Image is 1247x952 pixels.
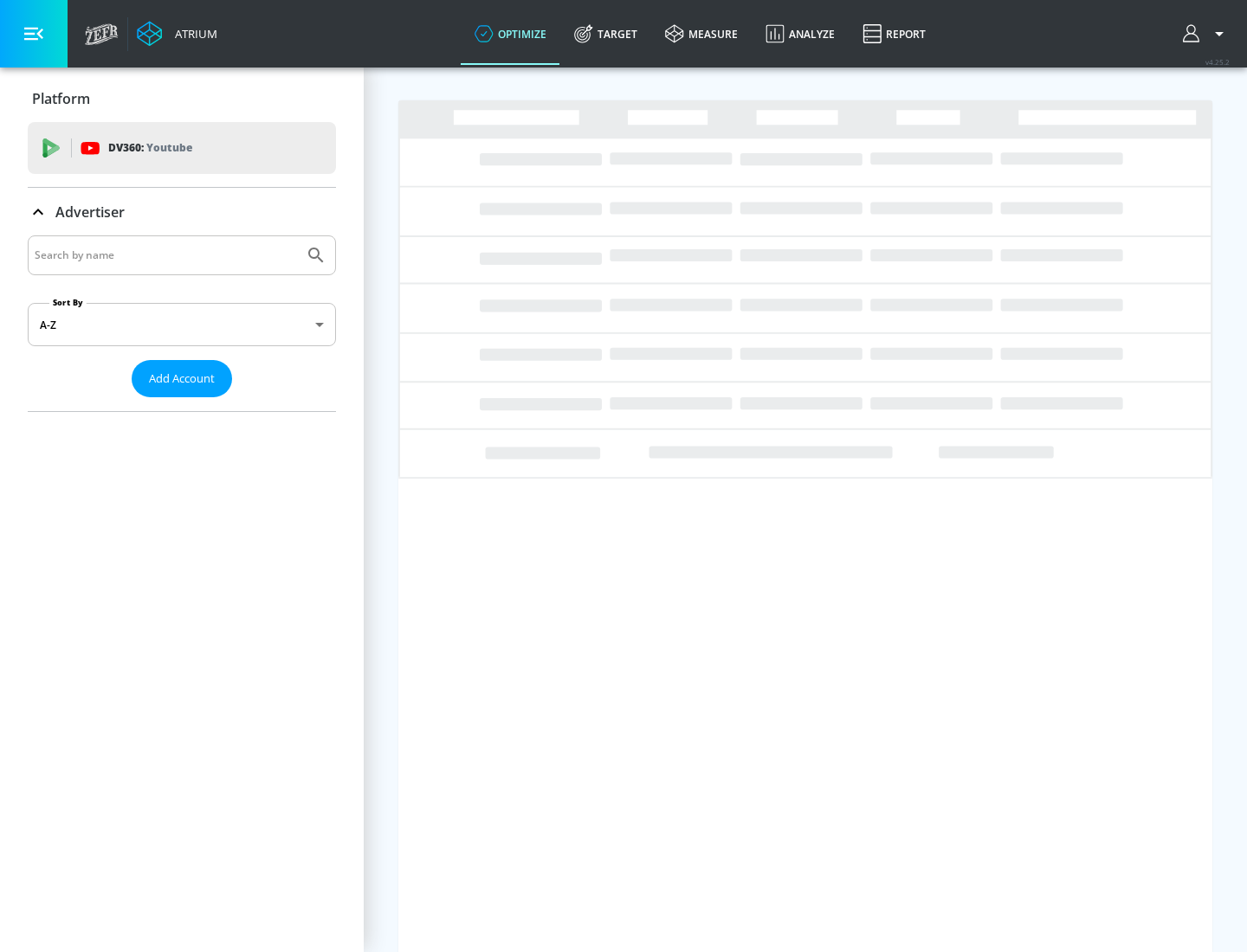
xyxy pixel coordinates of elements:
div: A-Z [28,303,336,346]
a: Target [560,3,651,65]
p: Advertiser [55,203,125,222]
span: v 4.25.2 [1205,57,1230,67]
div: Advertiser [28,188,336,236]
a: Analyze [752,3,849,65]
button: Add Account [132,360,232,397]
a: measure [651,3,752,65]
div: Advertiser [28,235,336,411]
input: Search by name [35,244,297,267]
a: Atrium [137,21,217,47]
a: optimize [461,3,560,65]
p: Platform [32,89,90,108]
a: Report [849,3,940,65]
div: Atrium [168,26,217,42]
p: DV360: [108,138,192,158]
p: Youtube [146,138,192,157]
div: Platform [28,74,336,123]
label: Sort By [49,297,87,308]
div: DV360: Youtube [28,122,336,174]
span: Add Account [149,369,215,389]
nav: list of Advertiser [28,397,336,411]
